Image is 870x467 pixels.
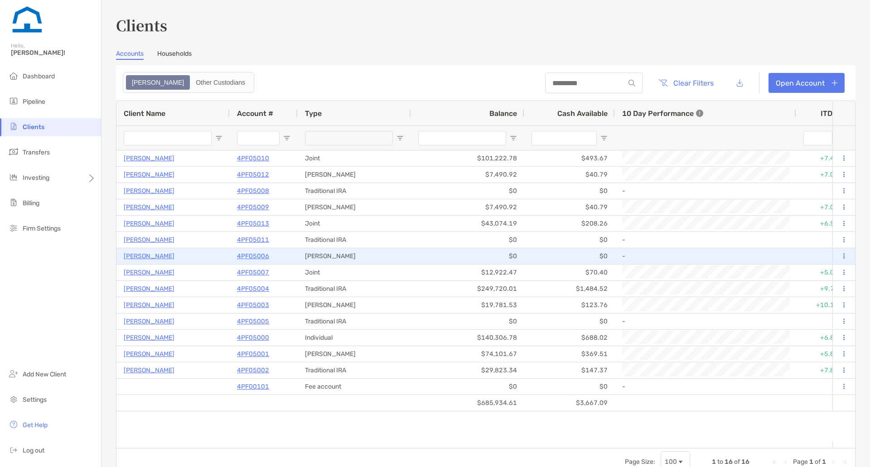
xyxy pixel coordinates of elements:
img: transfers icon [8,146,19,157]
input: Client Name Filter Input [124,131,212,145]
img: Zoe Logo [11,4,43,36]
a: [PERSON_NAME] [124,332,174,343]
p: [PERSON_NAME] [124,185,174,197]
div: $493.67 [524,150,615,166]
div: 0% [796,183,851,199]
div: Other Custodians [191,76,250,89]
div: +7.01% [796,199,851,215]
p: [PERSON_NAME] [124,283,174,294]
a: 4PF05003 [237,299,269,311]
div: $7,490.92 [411,199,524,215]
a: 4PF05011 [237,234,269,246]
a: 4PF05008 [237,185,269,197]
a: [PERSON_NAME] [124,299,174,311]
span: Page [793,458,808,466]
a: 4PF05009 [237,202,269,213]
div: $685,934.61 [411,395,524,411]
a: 4PF05004 [237,283,269,294]
div: Individual [298,330,411,346]
div: $40.79 [524,167,615,183]
div: $40.79 [524,199,615,215]
span: of [734,458,740,466]
span: Billing [23,199,39,207]
div: 0% [796,232,851,248]
span: 1 [822,458,826,466]
a: [PERSON_NAME] [124,234,174,246]
div: Previous Page [782,458,789,466]
span: Log out [23,447,44,454]
div: 0% [796,379,851,395]
div: $43,074.19 [411,216,524,231]
div: 0% [796,313,851,329]
div: +10.18% [796,297,851,313]
div: $7,490.92 [411,167,524,183]
div: Page Size: [625,458,655,466]
div: $101,222.78 [411,150,524,166]
div: $29,823.34 [411,362,524,378]
div: $140,306.78 [411,330,524,346]
span: Firm Settings [23,225,61,232]
input: Account # Filter Input [237,131,280,145]
img: investing icon [8,172,19,183]
div: Traditional IRA [298,313,411,329]
div: $369.51 [524,346,615,362]
div: - [622,379,789,394]
span: Balance [489,109,517,118]
div: Traditional IRA [298,362,411,378]
a: 4PF05000 [237,332,269,343]
div: [PERSON_NAME] [298,346,411,362]
a: Accounts [116,50,144,60]
h3: Clients [116,14,855,35]
a: [PERSON_NAME] [124,153,174,164]
p: [PERSON_NAME] [124,250,174,262]
span: of [815,458,821,466]
div: $123.76 [524,297,615,313]
div: Last Page [841,458,848,466]
img: clients icon [8,121,19,132]
a: [PERSON_NAME] [124,169,174,180]
button: Open Filter Menu [510,135,517,142]
span: Investing [23,174,49,182]
div: $70.40 [524,265,615,280]
div: $147.37 [524,362,615,378]
div: +7.47% [796,150,851,166]
div: $249,720.01 [411,281,524,297]
div: $0 [524,248,615,264]
button: Clear Filters [652,73,720,93]
div: Joint [298,265,411,280]
input: ITD Filter Input [803,131,832,145]
a: [PERSON_NAME] [124,316,174,327]
span: to [717,458,723,466]
div: - [622,232,789,247]
a: 4PF05001 [237,348,269,360]
a: [PERSON_NAME] [124,365,174,376]
div: [PERSON_NAME] [298,297,411,313]
div: [PERSON_NAME] [298,248,411,264]
div: $74,101.67 [411,346,524,362]
div: Traditional IRA [298,183,411,199]
a: 4PF05007 [237,267,269,278]
img: dashboard icon [8,70,19,81]
p: 4PF05005 [237,316,269,327]
div: Fee account [298,379,411,395]
div: $1,484.52 [524,281,615,297]
div: Next Page [830,458,837,466]
p: 4PF05006 [237,250,269,262]
p: 4PF05012 [237,169,269,180]
input: Balance Filter Input [418,131,506,145]
div: +7.80% [796,362,851,378]
img: get-help icon [8,419,19,430]
a: 4PF05002 [237,365,269,376]
a: 4PF05013 [237,218,269,229]
button: Open Filter Menu [396,135,404,142]
div: +6.82% [796,330,851,346]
